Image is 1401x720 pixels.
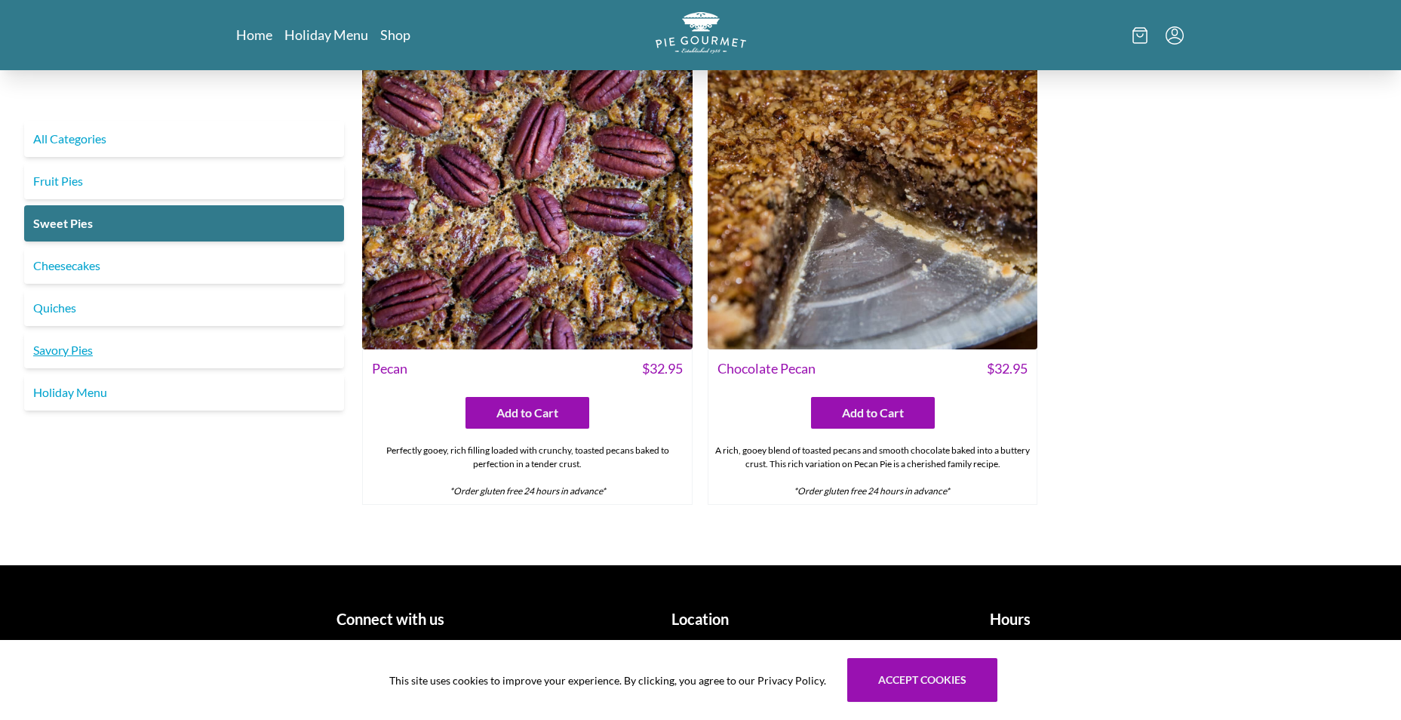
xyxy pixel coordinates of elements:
a: Home [236,26,272,44]
span: Add to Cart [842,404,904,422]
button: Add to Cart [465,397,589,429]
em: *Order gluten free 24 hours in advance* [794,485,950,497]
a: Logo [656,12,746,58]
img: Chocolate Pecan [708,19,1038,349]
h1: Connect with us [242,608,540,630]
h1: Location [551,608,850,630]
a: All Categories [24,121,344,157]
a: Shop [380,26,410,44]
h1: Hours [862,608,1160,630]
a: Sweet Pies [24,205,344,242]
a: Quiches [24,290,344,326]
span: Add to Cart [496,404,558,422]
em: *Order gluten free 24 hours in advance* [450,485,606,497]
a: Fruit Pies [24,163,344,199]
button: Menu [1166,26,1184,45]
div: A rich, gooey blend of toasted pecans and smooth chocolate baked into a buttery crust. This rich ... [708,438,1037,504]
button: Accept cookies [847,658,997,702]
a: Cheesecakes [24,248,344,284]
img: logo [656,12,746,54]
span: $ 32.95 [987,358,1028,379]
span: Pecan [372,358,407,379]
span: This site uses cookies to improve your experience. By clicking, you agree to our Privacy Policy. [389,672,826,688]
span: $ 32.95 [642,358,683,379]
a: Holiday Menu [24,374,344,411]
a: Savory Pies [24,332,344,368]
img: Pecan [362,19,693,349]
a: Holiday Menu [284,26,368,44]
div: Perfectly gooey, rich filling loaded with crunchy, toasted pecans baked to perfection in a tender... [363,438,692,504]
button: Add to Cart [811,397,935,429]
span: Chocolate Pecan [717,358,816,379]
